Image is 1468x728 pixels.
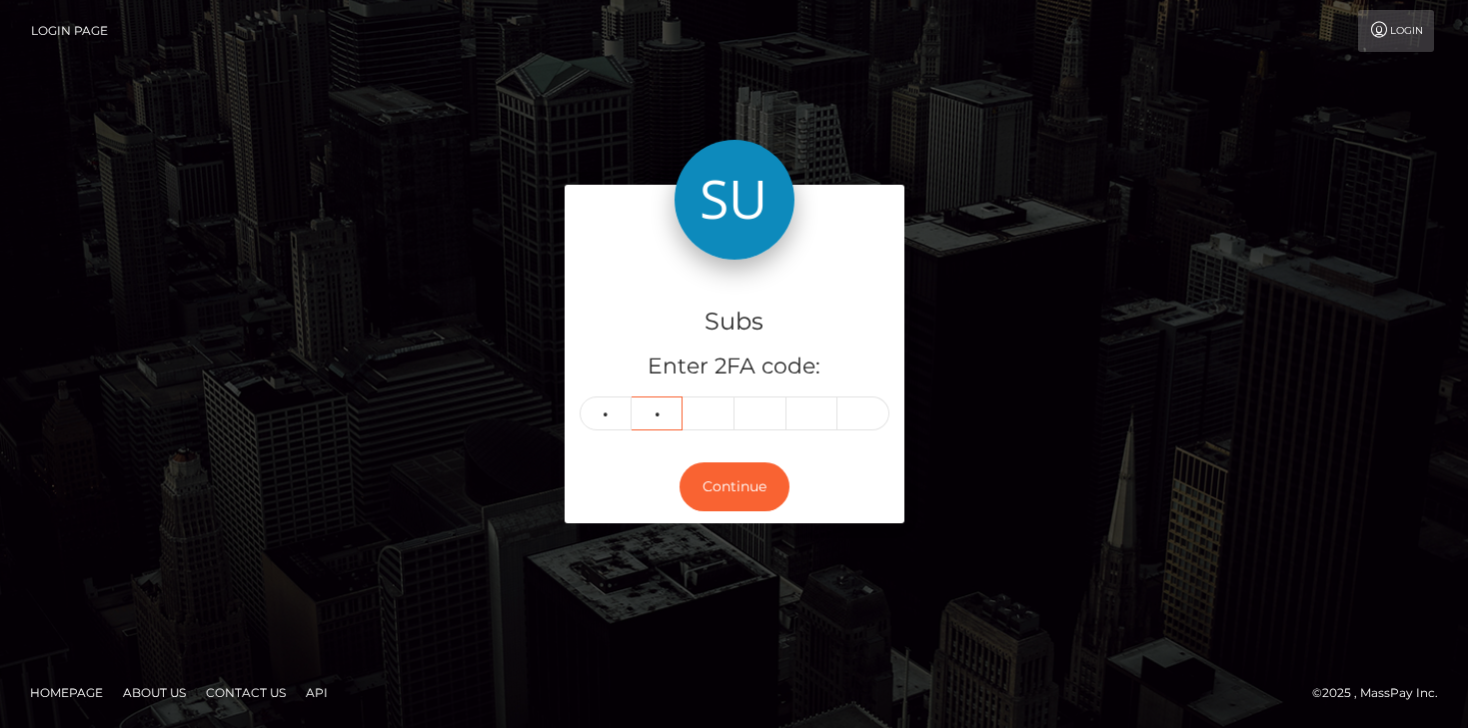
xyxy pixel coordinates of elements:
[675,140,794,260] img: Subs
[115,677,194,708] a: About Us
[680,462,789,511] button: Continue
[1358,10,1434,52] a: Login
[298,677,336,708] a: API
[31,10,108,52] a: Login Page
[1312,682,1453,704] div: © 2025 , MassPay Inc.
[580,305,889,340] h4: Subs
[198,677,294,708] a: Contact Us
[580,352,889,382] h5: Enter 2FA code:
[22,677,111,708] a: Homepage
